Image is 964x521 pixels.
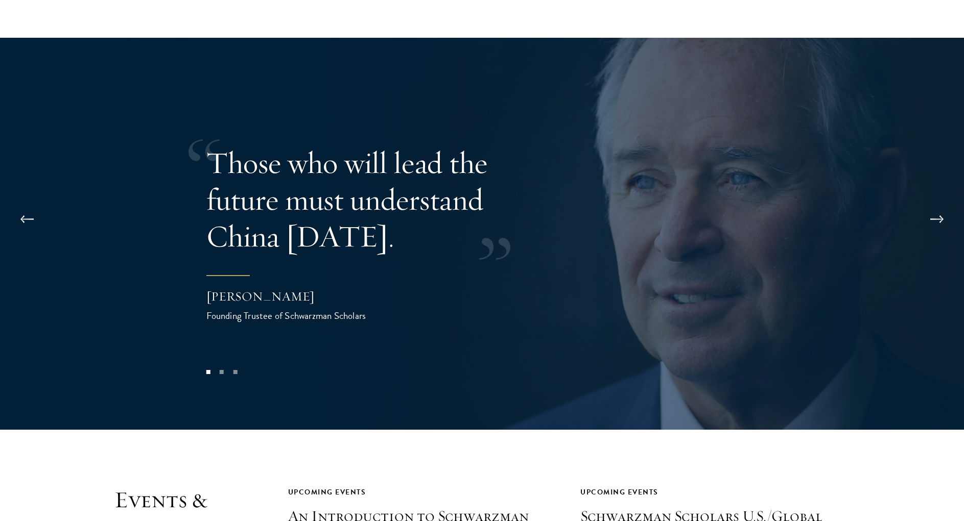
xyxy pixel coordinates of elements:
div: [PERSON_NAME] [206,288,411,305]
div: Founding Trustee of Schwarzman Scholars [206,308,411,323]
div: Upcoming Events [288,486,558,499]
button: 2 of 3 [215,365,228,379]
p: Those who will lead the future must understand China [DATE]. [206,144,538,255]
button: 3 of 3 [228,365,242,379]
div: Upcoming Events [580,486,850,499]
button: 1 of 3 [201,365,215,379]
